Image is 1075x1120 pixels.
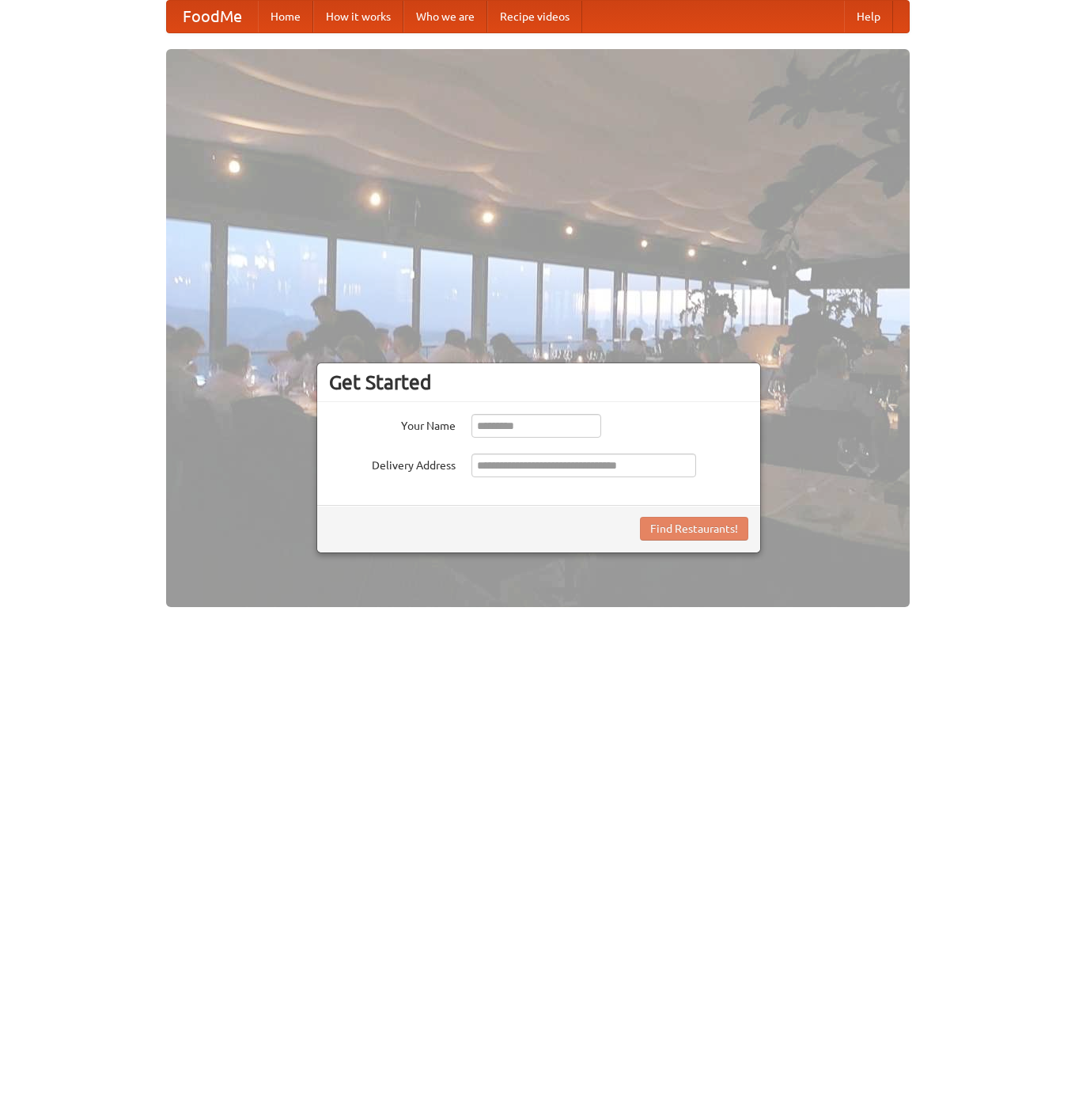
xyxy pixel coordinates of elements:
[167,1,258,32] a: FoodMe
[329,454,456,473] label: Delivery Address
[313,1,403,32] a: How it works
[258,1,313,32] a: Home
[329,370,748,394] h3: Get Started
[844,1,893,32] a: Help
[487,1,582,32] a: Recipe videos
[329,414,456,434] label: Your Name
[640,517,748,541] button: Find Restaurants!
[403,1,487,32] a: Who we are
